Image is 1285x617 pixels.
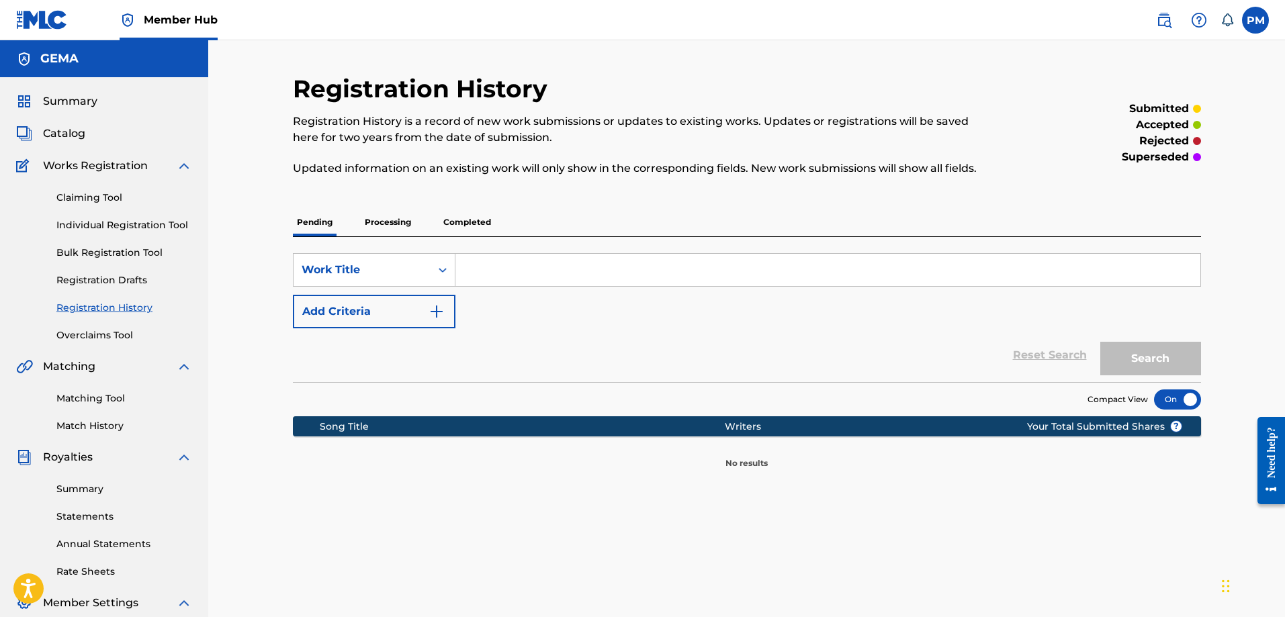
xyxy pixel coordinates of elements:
div: User Menu [1242,7,1269,34]
a: Registration History [56,301,192,315]
button: Add Criteria [293,295,455,328]
form: Search Form [293,253,1201,382]
span: Compact View [1088,393,1148,406]
span: Member Hub [144,12,218,28]
img: 9d2ae6d4665cec9f34b9.svg [429,303,445,320]
img: Accounts [16,51,32,67]
div: Ziehen [1222,566,1230,606]
p: Completed [439,208,495,236]
div: Help [1186,7,1212,34]
p: Updated information on an existing work will only show in the corresponding fields. New work subm... [293,160,992,177]
span: Royalties [43,449,93,465]
p: Registration History is a record of new work submissions or updates to existing works. Updates or... [293,113,992,146]
img: Works Registration [16,158,34,174]
p: No results [725,441,768,469]
img: Top Rightsholder [120,12,136,28]
span: Your Total Submitted Shares [1027,420,1182,434]
img: Matching [16,359,33,375]
a: Registration Drafts [56,273,192,287]
a: SummarySummary [16,93,97,109]
p: submitted [1129,101,1189,117]
div: Chat-Widget [1218,553,1285,617]
iframe: Resource Center [1247,407,1285,515]
img: expand [176,359,192,375]
span: Summary [43,93,97,109]
a: Claiming Tool [56,191,192,205]
iframe: Chat Widget [1218,553,1285,617]
a: Statements [56,510,192,524]
span: ? [1171,421,1182,432]
img: Member Settings [16,595,32,611]
span: Works Registration [43,158,148,174]
a: Matching Tool [56,391,192,406]
img: expand [176,449,192,465]
p: Processing [361,208,415,236]
a: Rate Sheets [56,565,192,579]
p: accepted [1136,117,1189,133]
p: Pending [293,208,337,236]
img: expand [176,158,192,174]
img: MLC Logo [16,10,68,30]
div: Song Title [320,420,725,434]
a: Summary [56,482,192,496]
span: Matching [43,359,95,375]
a: Individual Registration Tool [56,218,192,232]
a: CatalogCatalog [16,126,85,142]
div: Writers [725,420,1070,434]
span: Member Settings [43,595,138,611]
a: Public Search [1151,7,1178,34]
a: Annual Statements [56,537,192,551]
p: superseded [1122,149,1189,165]
p: rejected [1139,133,1189,149]
h2: Registration History [293,74,554,104]
img: help [1191,12,1207,28]
span: Catalog [43,126,85,142]
div: Notifications [1221,13,1234,27]
img: Catalog [16,126,32,142]
img: Royalties [16,449,32,465]
h5: GEMA [40,51,79,66]
img: Summary [16,93,32,109]
div: Work Title [302,262,423,278]
img: search [1156,12,1172,28]
a: Bulk Registration Tool [56,246,192,260]
a: Match History [56,419,192,433]
img: expand [176,595,192,611]
a: Overclaims Tool [56,328,192,342]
